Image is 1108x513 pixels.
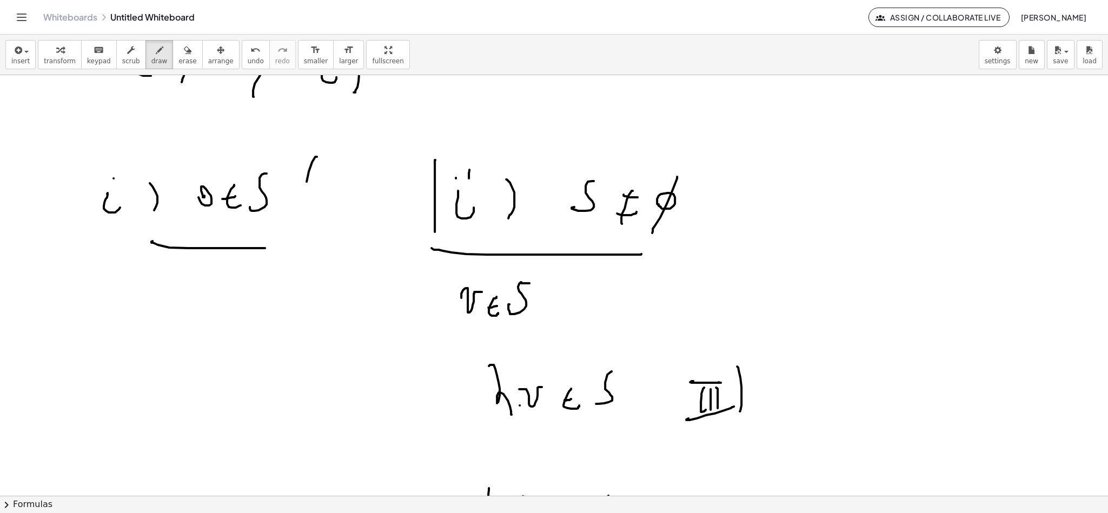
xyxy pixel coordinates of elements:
i: keyboard [94,44,104,57]
button: save [1047,40,1074,69]
span: settings [985,57,1011,65]
button: redoredo [269,40,296,69]
span: erase [178,57,196,65]
a: Whiteboards [43,12,97,23]
span: load [1083,57,1097,65]
button: transform [38,40,82,69]
span: insert [11,57,30,65]
span: [PERSON_NAME] [1020,12,1086,22]
span: save [1053,57,1068,65]
span: transform [44,57,76,65]
button: format_sizesmaller [298,40,334,69]
button: fullscreen [366,40,409,69]
button: arrange [202,40,240,69]
button: Toggle navigation [13,9,30,26]
span: larger [339,57,358,65]
span: fullscreen [372,57,403,65]
span: keypad [87,57,111,65]
span: undo [248,57,264,65]
button: new [1019,40,1045,69]
span: Assign / Collaborate Live [878,12,1000,22]
span: new [1025,57,1038,65]
button: settings [979,40,1017,69]
span: scrub [122,57,140,65]
button: erase [172,40,202,69]
button: load [1077,40,1103,69]
button: draw [145,40,174,69]
i: undo [250,44,261,57]
i: format_size [343,44,354,57]
button: keyboardkeypad [81,40,117,69]
button: undoundo [242,40,270,69]
button: [PERSON_NAME] [1012,8,1095,27]
i: redo [277,44,288,57]
span: smaller [304,57,328,65]
button: scrub [116,40,146,69]
button: insert [5,40,36,69]
span: redo [275,57,290,65]
span: draw [151,57,168,65]
button: Assign / Collaborate Live [868,8,1010,27]
button: format_sizelarger [333,40,364,69]
i: format_size [310,44,321,57]
span: arrange [208,57,234,65]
